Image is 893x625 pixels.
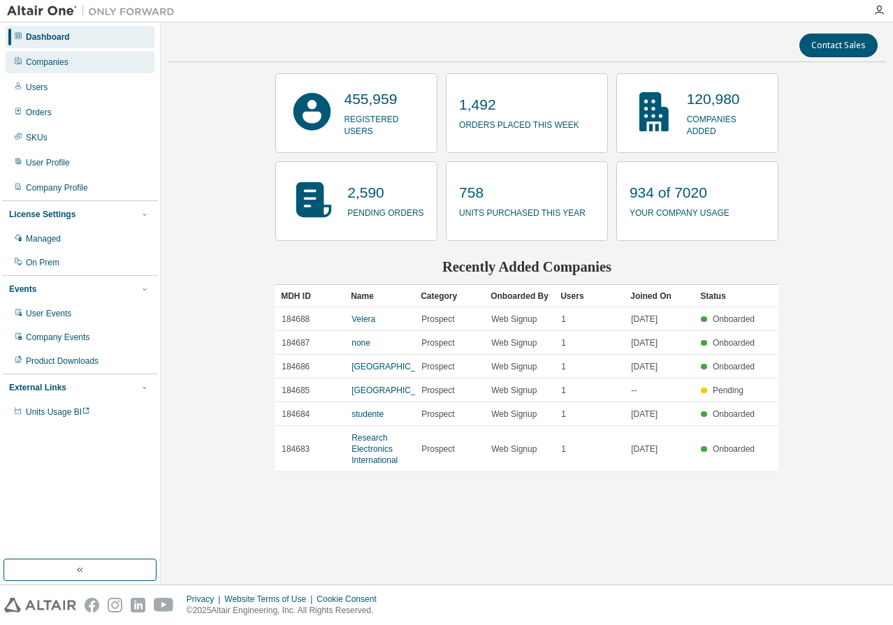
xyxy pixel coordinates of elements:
[421,409,454,420] span: Prospect
[631,314,658,325] span: [DATE]
[275,258,778,276] h2: Recently Added Companies
[491,337,537,348] span: Web Signup
[459,203,586,219] p: units purchased this year
[344,110,424,138] p: registered users
[347,182,423,203] p: 2,590
[154,598,174,612] img: youtube.svg
[459,115,579,131] p: orders placed this week
[561,385,566,396] span: 1
[187,605,385,617] p: © 2025 Altair Engineering, Inc. All Rights Reserved.
[26,182,88,193] div: Company Profile
[282,443,310,455] span: 184683
[224,594,317,605] div: Website Terms of Use
[630,203,729,219] p: your company usage
[131,598,145,612] img: linkedin.svg
[281,285,340,307] div: MDH ID
[491,361,537,372] span: Web Signup
[687,110,765,138] p: companies added
[351,338,370,348] a: none
[26,57,68,68] div: Companies
[108,598,122,612] img: instagram.svg
[351,285,409,307] div: Name
[491,409,537,420] span: Web Signup
[459,182,586,203] p: 758
[26,355,99,367] div: Product Downloads
[631,337,658,348] span: [DATE]
[282,385,310,396] span: 184685
[26,233,61,244] div: Managed
[491,385,537,396] span: Web Signup
[26,332,89,343] div: Company Events
[85,598,99,612] img: facebook.svg
[561,409,566,420] span: 1
[9,209,75,220] div: License Settings
[491,314,537,325] span: Web Signup
[351,385,439,395] a: [GEOGRAPHIC_DATA]
[421,443,454,455] span: Prospect
[282,337,310,348] span: 184687
[713,409,755,419] span: Onboarded
[421,285,479,307] div: Category
[7,4,182,18] img: Altair One
[421,361,454,372] span: Prospect
[26,257,59,268] div: On Prem
[26,31,70,43] div: Dashboard
[317,594,384,605] div: Cookie Consent
[421,337,454,348] span: Prospect
[713,362,755,372] span: Onboarded
[26,308,71,319] div: User Events
[282,409,310,420] span: 184684
[282,361,310,372] span: 184686
[26,107,52,118] div: Orders
[347,203,423,219] p: pending orders
[351,362,439,372] a: [GEOGRAPHIC_DATA]
[561,443,566,455] span: 1
[351,314,375,324] a: Velera
[351,409,384,419] a: studente
[9,284,36,295] div: Events
[9,382,66,393] div: External Links
[282,314,310,325] span: 184688
[491,285,549,307] div: Onboarded By
[631,443,658,455] span: [DATE]
[560,285,619,307] div: Users
[713,385,743,395] span: Pending
[631,385,637,396] span: --
[421,314,454,325] span: Prospect
[687,89,765,110] p: 120,980
[630,182,729,203] p: 934 of 7020
[631,361,658,372] span: [DATE]
[421,385,454,396] span: Prospect
[631,409,658,420] span: [DATE]
[713,444,755,454] span: Onboarded
[491,443,537,455] span: Web Signup
[26,407,90,417] span: Units Usage BI
[26,157,70,168] div: User Profile
[630,285,689,307] div: Joined On
[459,94,579,115] p: 1,492
[561,361,566,372] span: 1
[4,598,76,612] img: altair_logo.svg
[26,82,48,93] div: Users
[561,337,566,348] span: 1
[561,314,566,325] span: 1
[344,89,424,110] p: 455,959
[351,433,398,465] a: Research Electronics International
[700,285,759,307] div: Status
[713,338,755,348] span: Onboarded
[26,132,48,143] div: SKUs
[799,34,878,57] button: Contact Sales
[187,594,224,605] div: Privacy
[713,314,755,324] span: Onboarded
